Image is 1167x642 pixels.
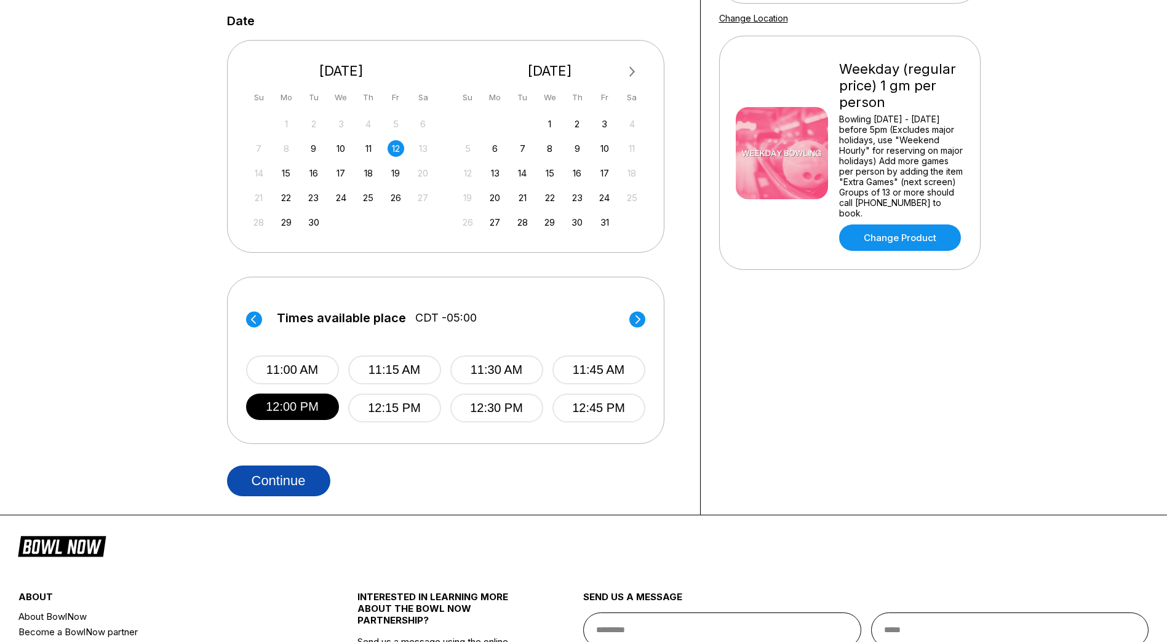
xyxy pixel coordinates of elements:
[360,165,376,181] div: Choose Thursday, September 18th, 2025
[388,189,404,206] div: Choose Friday, September 26th, 2025
[250,165,267,181] div: Not available Sunday, September 14th, 2025
[348,394,441,422] button: 12:15 PM
[541,89,558,106] div: We
[583,591,1149,612] div: send us a message
[460,165,476,181] div: Not available Sunday, October 12th, 2025
[305,140,322,157] div: Choose Tuesday, September 9th, 2025
[415,189,431,206] div: Not available Saturday, September 27th, 2025
[624,116,640,132] div: Not available Saturday, October 4th, 2025
[569,89,586,106] div: Th
[623,62,642,82] button: Next Month
[514,189,531,206] div: Choose Tuesday, October 21st, 2025
[487,189,503,206] div: Choose Monday, October 20th, 2025
[305,89,322,106] div: Tu
[596,214,613,231] div: Choose Friday, October 31st, 2025
[541,214,558,231] div: Choose Wednesday, October 29th, 2025
[333,189,349,206] div: Choose Wednesday, September 24th, 2025
[541,165,558,181] div: Choose Wednesday, October 15th, 2025
[360,140,376,157] div: Choose Thursday, September 11th, 2025
[552,355,645,384] button: 11:45 AM
[305,116,322,132] div: Not available Tuesday, September 2nd, 2025
[333,165,349,181] div: Choose Wednesday, September 17th, 2025
[487,165,503,181] div: Choose Monday, October 13th, 2025
[348,355,441,384] button: 11:15 AM
[278,165,295,181] div: Choose Monday, September 15th, 2025
[227,14,255,28] label: Date
[596,140,613,157] div: Choose Friday, October 10th, 2025
[250,214,267,231] div: Not available Sunday, September 28th, 2025
[624,89,640,106] div: Sa
[333,140,349,157] div: Choose Wednesday, September 10th, 2025
[460,214,476,231] div: Not available Sunday, October 26th, 2025
[541,116,558,132] div: Choose Wednesday, October 1st, 2025
[415,165,431,181] div: Not available Saturday, September 20th, 2025
[839,114,964,218] div: Bowling [DATE] - [DATE] before 5pm (Excludes major holidays, use "Weekend Hourly" for reserving o...
[246,394,339,420] button: 12:00 PM
[569,165,586,181] div: Choose Thursday, October 16th, 2025
[460,140,476,157] div: Not available Sunday, October 5th, 2025
[839,61,964,111] div: Weekday (regular price) 1 gm per person
[514,89,531,106] div: Tu
[246,63,437,79] div: [DATE]
[278,214,295,231] div: Choose Monday, September 29th, 2025
[552,394,645,422] button: 12:45 PM
[246,355,339,384] button: 11:00 AM
[624,140,640,157] div: Not available Saturday, October 11th, 2025
[333,89,349,106] div: We
[249,114,434,231] div: month 2025-09
[250,140,267,157] div: Not available Sunday, September 7th, 2025
[487,140,503,157] div: Choose Monday, October 6th, 2025
[460,89,476,106] div: Su
[624,165,640,181] div: Not available Saturday, October 18th, 2025
[360,89,376,106] div: Th
[250,189,267,206] div: Not available Sunday, September 21st, 2025
[487,89,503,106] div: Mo
[388,165,404,181] div: Choose Friday, September 19th, 2025
[18,591,301,609] div: about
[719,13,788,23] a: Change Location
[487,214,503,231] div: Choose Monday, October 27th, 2025
[305,189,322,206] div: Choose Tuesday, September 23rd, 2025
[839,224,961,251] a: Change Product
[596,189,613,206] div: Choose Friday, October 24th, 2025
[541,189,558,206] div: Choose Wednesday, October 22nd, 2025
[360,189,376,206] div: Choose Thursday, September 25th, 2025
[227,466,330,496] button: Continue
[415,89,431,106] div: Sa
[18,624,301,640] a: Become a BowlNow partner
[455,63,645,79] div: [DATE]
[569,189,586,206] div: Choose Thursday, October 23rd, 2025
[415,116,431,132] div: Not available Saturday, September 6th, 2025
[277,311,406,325] span: Times available place
[18,609,301,624] a: About BowlNow
[388,89,404,106] div: Fr
[357,591,527,636] div: INTERESTED IN LEARNING MORE ABOUT THE BOWL NOW PARTNERSHIP?
[250,89,267,106] div: Su
[596,165,613,181] div: Choose Friday, October 17th, 2025
[569,116,586,132] div: Choose Thursday, October 2nd, 2025
[388,140,404,157] div: Choose Friday, September 12th, 2025
[736,107,828,199] img: Weekday (regular price) 1 gm per person
[388,116,404,132] div: Not available Friday, September 5th, 2025
[458,114,642,231] div: month 2025-10
[305,214,322,231] div: Choose Tuesday, September 30th, 2025
[514,214,531,231] div: Choose Tuesday, October 28th, 2025
[596,89,613,106] div: Fr
[450,394,543,422] button: 12:30 PM
[278,189,295,206] div: Choose Monday, September 22nd, 2025
[569,214,586,231] div: Choose Thursday, October 30th, 2025
[305,165,322,181] div: Choose Tuesday, September 16th, 2025
[278,89,295,106] div: Mo
[569,140,586,157] div: Choose Thursday, October 9th, 2025
[514,140,531,157] div: Choose Tuesday, October 7th, 2025
[278,140,295,157] div: Not available Monday, September 8th, 2025
[514,165,531,181] div: Choose Tuesday, October 14th, 2025
[333,116,349,132] div: Not available Wednesday, September 3rd, 2025
[624,189,640,206] div: Not available Saturday, October 25th, 2025
[596,116,613,132] div: Choose Friday, October 3rd, 2025
[460,189,476,206] div: Not available Sunday, October 19th, 2025
[541,140,558,157] div: Choose Wednesday, October 8th, 2025
[450,355,543,384] button: 11:30 AM
[415,311,477,325] span: CDT -05:00
[360,116,376,132] div: Not available Thursday, September 4th, 2025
